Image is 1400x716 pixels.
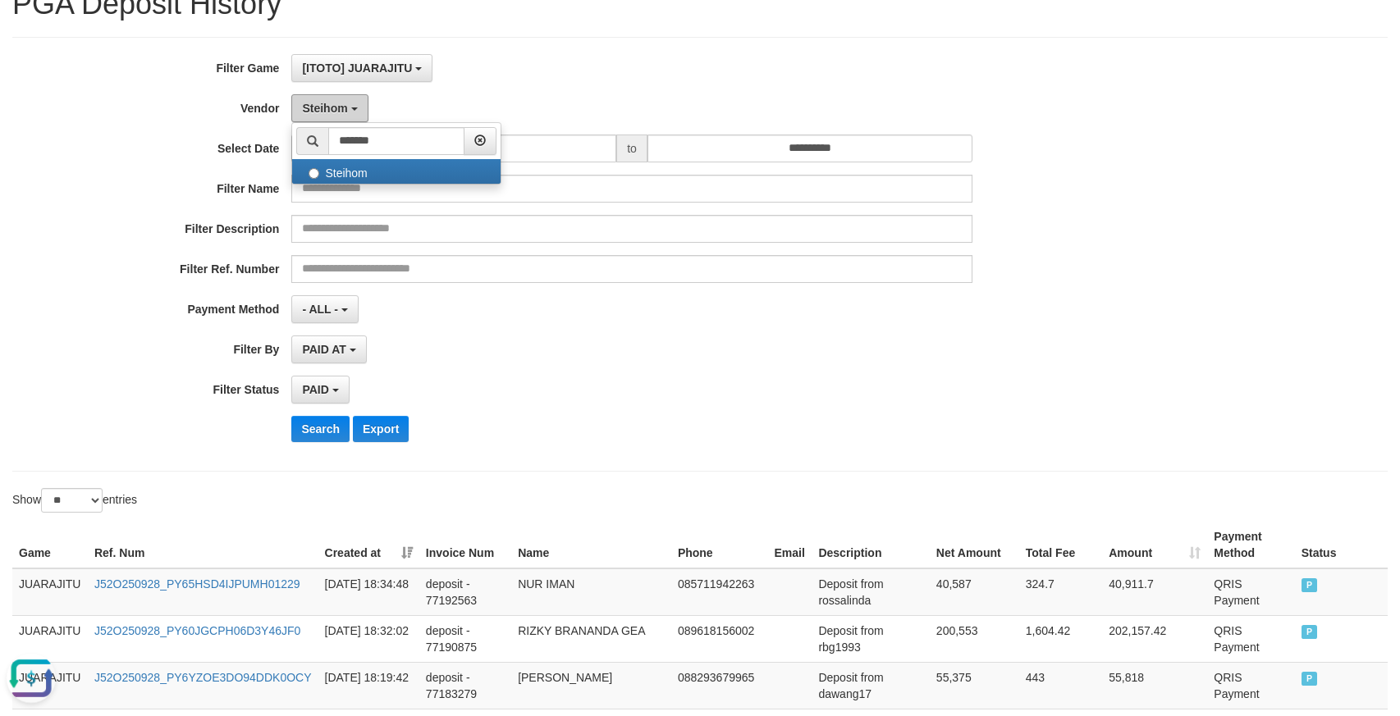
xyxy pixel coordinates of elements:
a: J52O250928_PY65HSD4IJPUMH01229 [94,577,300,591]
th: Total Fee [1019,522,1102,568]
button: PAID [291,376,349,404]
td: JUARAJITU [12,615,88,662]
td: [DATE] 18:34:48 [318,568,419,616]
th: Invoice Num [419,522,511,568]
th: Description [812,522,929,568]
th: Status [1295,522,1388,568]
td: 089618156002 [671,615,768,662]
button: Export [353,416,409,442]
td: QRIS Payment [1207,568,1294,616]
a: J52O250928_PY6YZOE3DO94DDK0OCY [94,671,312,684]
label: Steihom [292,159,501,184]
input: Steihom [309,168,319,179]
td: NUR IMAN [511,568,671,616]
span: Steihom [302,102,347,115]
td: 1,604.42 [1019,615,1102,662]
td: deposit - 77183279 [419,662,511,709]
th: Ref. Num [88,522,318,568]
span: to [616,135,647,162]
th: Created at: activate to sort column ascending [318,522,419,568]
td: 324.7 [1019,568,1102,616]
button: Steihom [291,94,368,122]
span: PAID AT [302,343,345,356]
td: 443 [1019,662,1102,709]
label: Show entries [12,488,137,513]
th: Email [767,522,812,568]
td: 40,587 [930,568,1019,616]
td: [PERSON_NAME] [511,662,671,709]
select: Showentries [41,488,103,513]
button: - ALL - [291,295,358,323]
button: Search [291,416,350,442]
span: [ITOTO] JUARAJITU [302,62,412,75]
td: Deposit from dawang17 [812,662,929,709]
td: Deposit from rbg1993 [812,615,929,662]
td: 088293679965 [671,662,768,709]
td: [DATE] 18:32:02 [318,615,419,662]
td: 200,553 [930,615,1019,662]
td: 085711942263 [671,568,768,616]
th: Net Amount [930,522,1019,568]
td: 55,818 [1102,662,1207,709]
td: QRIS Payment [1207,615,1294,662]
td: [DATE] 18:19:42 [318,662,419,709]
th: Amount: activate to sort column ascending [1102,522,1207,568]
td: RIZKY BRANANDA GEA [511,615,671,662]
td: 202,157.42 [1102,615,1207,662]
td: JUARAJITU [12,568,88,616]
td: 40,911.7 [1102,568,1207,616]
td: 55,375 [930,662,1019,709]
th: Name [511,522,671,568]
th: Game [12,522,88,568]
span: PAID [1302,625,1318,639]
button: Open LiveChat chat widget [7,7,56,56]
td: QRIS Payment [1207,662,1294,709]
th: Phone [671,522,768,568]
button: [ITOTO] JUARAJITU [291,54,432,82]
th: Payment Method [1207,522,1294,568]
a: J52O250928_PY60JGCPH06D3Y46JF0 [94,624,300,637]
span: PAID [1302,578,1318,592]
span: - ALL - [302,303,338,316]
button: PAID AT [291,335,366,363]
td: Deposit from rossalinda [812,568,929,616]
span: PAID [1302,672,1318,686]
td: deposit - 77190875 [419,615,511,662]
span: PAID [302,383,328,396]
td: deposit - 77192563 [419,568,511,616]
